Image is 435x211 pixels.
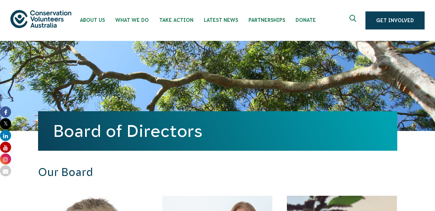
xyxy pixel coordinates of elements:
span: About Us [80,17,105,23]
span: Donate [296,17,316,23]
h3: Our Board [38,166,304,179]
h1: Board of Directors [53,122,382,140]
span: Expand search box [350,15,358,26]
img: logo.svg [10,10,71,28]
button: Expand search box Close search box [345,12,362,29]
span: Take Action [159,17,193,23]
span: Partnerships [248,17,285,23]
span: What We Do [115,17,149,23]
a: Get Involved [365,11,425,29]
span: Latest News [204,17,238,23]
